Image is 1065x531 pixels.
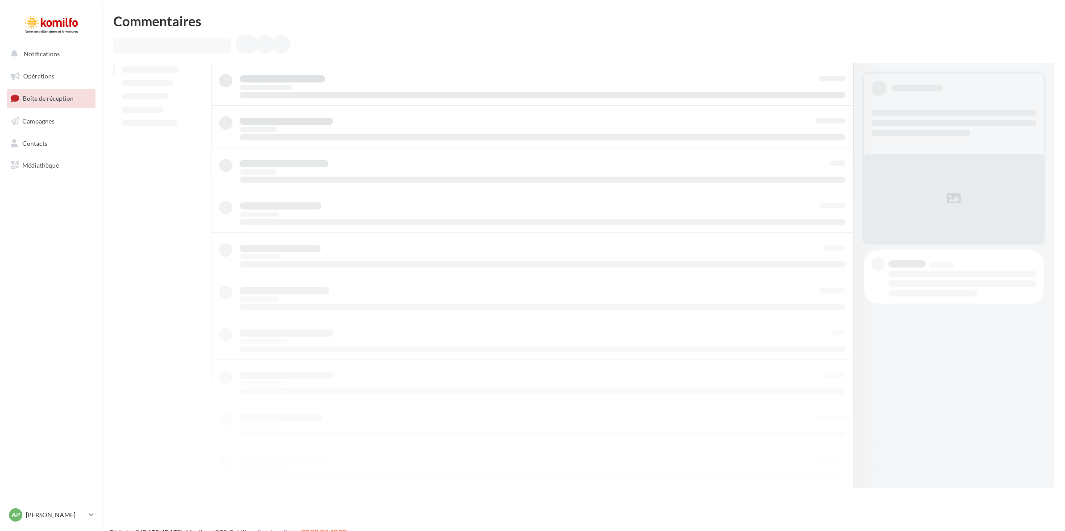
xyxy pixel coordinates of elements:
span: Campagnes [22,117,54,125]
a: AP [PERSON_NAME] [7,506,95,523]
a: Opérations [5,67,97,86]
a: Campagnes [5,112,97,131]
span: Médiathèque [22,161,59,169]
span: Notifications [24,50,60,58]
span: AP [12,510,20,519]
a: Médiathèque [5,156,97,175]
span: Contacts [22,139,47,147]
span: Boîte de réception [23,95,74,102]
span: Opérations [23,72,54,80]
a: Boîte de réception [5,89,97,108]
div: Commentaires [113,14,1054,28]
a: Contacts [5,134,97,153]
button: Notifications [5,45,94,63]
p: [PERSON_NAME] [26,510,85,519]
